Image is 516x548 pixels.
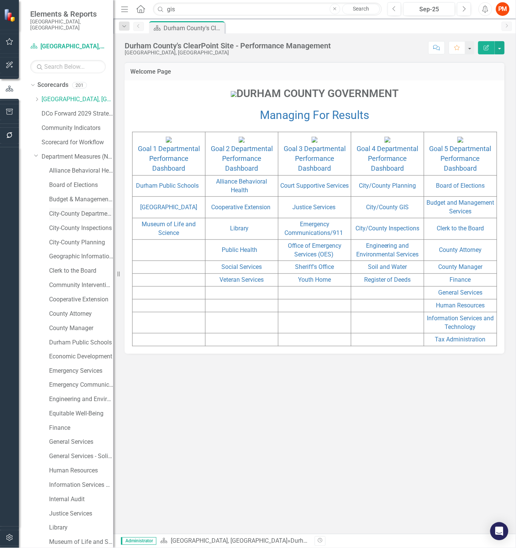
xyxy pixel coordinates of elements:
[281,182,349,189] a: Court Supportive Services
[121,537,156,545] span: Administrator
[138,145,200,172] a: Goal 1 Departmental Performance Dashboard
[164,23,223,33] div: Durham County's ClearPoint Site - Performance Management
[359,182,416,189] a: City/County Planning
[136,182,199,189] a: Durham Public Schools
[42,124,113,133] a: Community Indicators
[357,145,419,172] a: Goal 4 Departmental Performance Dashboard
[427,315,494,330] a: Information Services and Technology
[49,467,113,475] a: Human Resources
[42,153,113,161] a: Department Measures (New)
[212,204,271,211] a: Cooperative Extension
[436,182,485,189] a: Board of Elections
[357,242,419,258] a: Engineering and Environmental Services
[216,178,267,194] a: Alliance Behavioral Health
[427,199,494,215] a: Budget and Management Services
[342,4,380,14] a: Search
[125,42,331,50] div: Durham County's ClearPoint Site - Performance Management
[49,438,113,447] a: General Services
[436,302,485,309] a: Human Resources
[130,68,499,75] h3: Welcome Page
[166,137,172,143] img: goal%201%20icon%20v2.PNG
[364,276,411,283] a: Register of Deeds
[385,137,391,143] img: goal%204%20icon.PNG
[49,252,113,261] a: Geographic Information Systems
[171,537,287,545] a: [GEOGRAPHIC_DATA], [GEOGRAPHIC_DATA]
[450,276,471,283] a: Finance
[49,381,113,390] a: Emergency Communications (911)
[42,95,113,104] a: [GEOGRAPHIC_DATA], [GEOGRAPHIC_DATA]
[284,145,346,172] a: Goal 3 Departmental Performance Dashboard
[49,496,113,504] a: Internal Audit
[356,225,420,232] a: City/County Inspections
[49,424,113,433] a: Finance
[49,295,113,304] a: Cooperative Extension
[230,225,249,232] a: Library
[312,137,318,143] img: goal%203%20icon.PNG
[239,137,245,143] img: goal%202%20icon.PNG
[72,82,87,88] div: 201
[49,324,113,333] a: County Manager
[49,238,113,247] a: City-County Planning
[403,2,455,16] button: Sep-25
[290,537,453,545] div: Durham County's ClearPoint Site - Performance Management
[295,263,334,270] a: Sheriff's Office
[49,395,113,404] a: Engineering and Environmental Services
[490,522,508,540] div: Open Intercom Messenger
[49,410,113,418] a: Equitable Well-Being
[30,60,106,73] input: Search Below...
[429,145,491,172] a: Goal 5 Departmental Performance Dashboard
[231,87,399,100] span: DURHAM COUNTY GOVERNMENT
[49,181,113,190] a: Board of Elections
[292,204,335,211] a: Justice Services
[49,352,113,361] a: Economic Development
[30,9,106,19] span: Elements & Reports
[160,537,309,546] div: »
[288,242,341,258] a: Office of Emergency Services (OES)
[142,221,196,236] a: Museum of Life and Science
[49,310,113,318] a: County Attorney
[49,281,113,290] a: Community Intervention & Support Services
[153,3,382,16] input: Search ClearPoint...
[231,91,237,97] img: Logo.png
[368,263,407,270] a: Soil and Water
[222,246,257,253] a: Public Health
[49,195,113,204] a: Budget & Management Services
[37,81,68,90] a: Scorecards
[49,267,113,275] a: Clerk to the Board
[437,225,484,232] a: Clerk to the Board
[49,224,113,233] a: City-County Inspections
[298,276,331,283] a: Youth Home
[220,276,264,283] a: Veteran Services
[285,221,343,236] a: Emergency Communications/911
[49,452,113,461] a: General Services - Solid Waste
[439,246,482,253] a: County Attorney
[211,145,273,172] a: Goal 2 Departmental Performance Dashboard
[42,138,113,147] a: Scorecard for Workflow
[30,19,106,31] small: [GEOGRAPHIC_DATA], [GEOGRAPHIC_DATA]
[49,167,113,175] a: Alliance Behavioral Health
[141,204,198,211] a: [GEOGRAPHIC_DATA]
[49,481,113,490] a: Information Services & Technology
[49,538,113,547] a: Museum of Life and Science
[457,137,463,143] img: goal%205%20icon.PNG
[435,336,486,343] a: Tax Administration
[125,50,331,56] div: [GEOGRAPHIC_DATA], [GEOGRAPHIC_DATA]
[439,289,483,296] a: General Services
[260,108,369,122] a: Managing For Results
[439,263,483,270] a: County Manager
[49,210,113,218] a: City-County Departments
[30,42,106,51] a: [GEOGRAPHIC_DATA], [GEOGRAPHIC_DATA]
[496,2,510,16] button: PM
[49,510,113,519] a: Justice Services
[222,263,262,270] a: Social Services
[49,338,113,347] a: Durham Public Schools
[4,9,17,22] img: ClearPoint Strategy
[42,110,113,118] a: DCo Forward 2029 Strategic Plan
[49,524,113,533] a: Library
[49,367,113,375] a: Emergency Services
[366,204,409,211] a: City/County GIS
[406,5,453,14] div: Sep-25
